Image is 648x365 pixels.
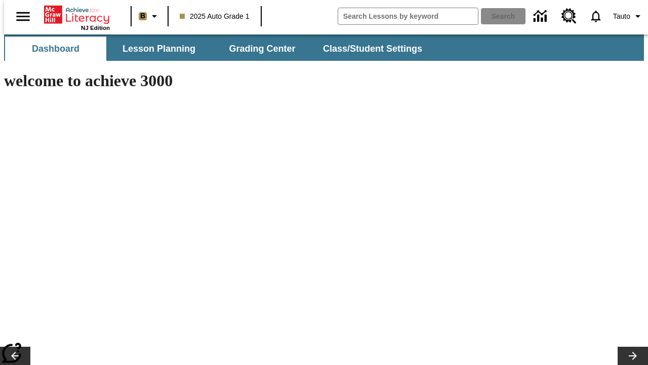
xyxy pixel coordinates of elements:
span: 2025 Auto Grade 1 [180,11,250,22]
div: Home [44,4,110,31]
button: Lesson Planning [108,36,210,61]
h1: welcome to achieve 3000 [4,71,441,90]
input: search field [338,8,478,24]
a: Data Center [528,3,555,30]
button: Grading Center [212,36,313,61]
button: Boost Class color is light brown. Change class color [135,7,165,25]
span: B [140,10,145,22]
span: Tauto [613,11,630,22]
span: NJ Edition [81,25,110,31]
div: SubNavbar [4,36,431,61]
a: Resource Center, Will open in new tab [555,3,583,30]
button: Lesson carousel, Next [618,347,648,365]
a: Home [44,5,110,25]
div: SubNavbar [4,34,644,61]
button: Profile/Settings [609,7,648,25]
button: Open side menu [8,2,38,31]
button: Dashboard [5,36,106,61]
a: Notifications [583,3,609,29]
button: Class/Student Settings [315,36,430,61]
